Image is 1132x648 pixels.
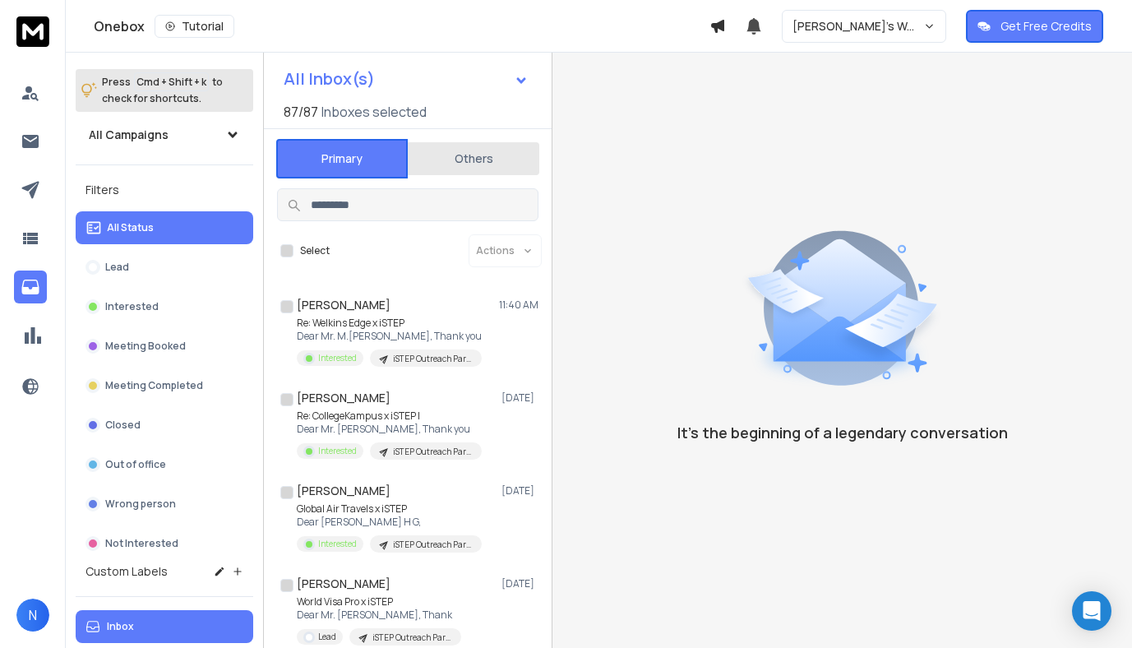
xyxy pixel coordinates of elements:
p: Interested [318,445,357,457]
button: Meeting Booked [76,330,253,363]
button: Inbox [76,610,253,643]
h3: Filters [76,178,253,201]
p: iSTEP Outreach Partner [372,632,451,644]
p: Lead [105,261,129,274]
span: 87 / 87 [284,102,318,122]
p: Meeting Booked [105,340,186,353]
button: Lead [76,251,253,284]
div: Open Intercom Messenger [1072,591,1111,631]
p: [DATE] [501,577,538,590]
p: Out of office [105,458,166,471]
p: Dear Mr. [PERSON_NAME], Thank you [297,423,482,436]
button: Tutorial [155,15,234,38]
button: Closed [76,409,253,442]
h1: All Campaigns [89,127,169,143]
h3: Custom Labels [85,563,168,580]
p: Interested [105,300,159,313]
p: Lead [318,631,336,643]
p: Global Air Travels x iSTEP [297,502,482,516]
p: iSTEP Outreach Partner [393,353,472,365]
p: Meeting Completed [105,379,203,392]
p: Not Interested [105,537,178,550]
p: Re: Welkins Edge x iSTEP [297,317,482,330]
p: Press to check for shortcuts. [102,74,223,107]
button: Not Interested [76,527,253,560]
p: Inbox [107,620,134,633]
p: Interested [318,352,357,364]
span: Cmd + Shift + k [134,72,209,91]
p: Re: CollegeKampus x iSTEP | [297,410,482,423]
button: Interested [76,290,253,323]
label: Select [300,244,330,257]
button: Wrong person [76,488,253,521]
p: World Visa Pro x iSTEP [297,595,461,609]
button: Get Free Credits [966,10,1103,43]
p: Dear Mr. M.[PERSON_NAME], Thank you [297,330,482,343]
button: N [16,599,49,632]
p: iSTEP Outreach Partner [393,446,472,458]
p: Interested [318,538,357,550]
button: Others [408,141,539,177]
p: Closed [105,419,141,432]
p: Dear [PERSON_NAME] H G, [297,516,482,529]
h1: [PERSON_NAME] [297,483,390,499]
p: [PERSON_NAME]'s Workspace [792,18,923,35]
button: All Campaigns [76,118,253,151]
button: Primary [276,139,408,178]
p: iSTEP Outreach Partner [393,539,472,551]
button: All Inbox(s) [270,62,542,95]
p: [DATE] [501,391,538,405]
h1: All Inbox(s) [284,71,375,87]
h3: Inboxes selected [321,102,427,122]
p: It’s the beginning of a legendary conversation [677,421,1008,444]
p: Wrong person [105,498,176,511]
p: Get Free Credits [1000,18,1092,35]
p: All Status [107,221,154,234]
button: All Status [76,211,253,244]
div: Onebox [94,15,709,38]
p: Dear Mr. [PERSON_NAME], Thank [297,609,461,622]
h1: [PERSON_NAME] [297,390,390,406]
p: 11:40 AM [499,299,538,312]
button: Out of office [76,448,253,481]
button: Meeting Completed [76,369,253,402]
h1: [PERSON_NAME] [297,576,390,592]
p: [DATE] [501,484,538,498]
h1: [PERSON_NAME] [297,297,390,313]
